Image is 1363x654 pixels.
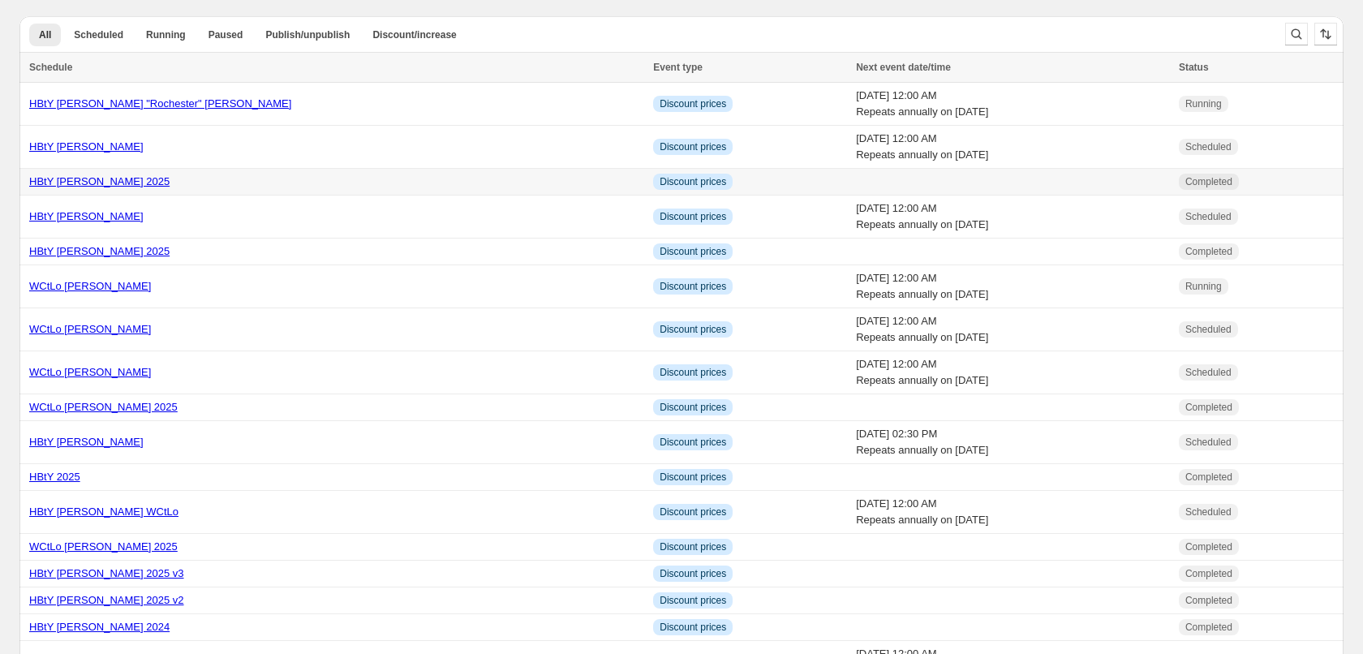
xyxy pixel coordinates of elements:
[1185,436,1232,449] span: Scheduled
[1185,323,1232,336] span: Scheduled
[29,97,291,110] a: HBtY [PERSON_NAME] "Rochester" [PERSON_NAME]
[146,28,186,41] span: Running
[1185,594,1232,607] span: Completed
[660,366,726,379] span: Discount prices
[851,196,1174,239] td: [DATE] 12:00 AM Repeats annually on [DATE]
[1185,280,1222,293] span: Running
[660,140,726,153] span: Discount prices
[372,28,456,41] span: Discount/increase
[29,366,151,378] a: WCtLo [PERSON_NAME]
[660,594,726,607] span: Discount prices
[1185,97,1222,110] span: Running
[29,401,178,413] a: WCtLo [PERSON_NAME] 2025
[660,436,726,449] span: Discount prices
[851,83,1174,126] td: [DATE] 12:00 AM Repeats annually on [DATE]
[29,62,72,73] span: Schedule
[1185,471,1232,484] span: Completed
[29,140,144,153] a: HBtY [PERSON_NAME]
[660,506,726,518] span: Discount prices
[1179,62,1209,73] span: Status
[653,62,703,73] span: Event type
[660,401,726,414] span: Discount prices
[660,567,726,580] span: Discount prices
[1185,210,1232,223] span: Scheduled
[1185,366,1232,379] span: Scheduled
[851,491,1174,534] td: [DATE] 12:00 AM Repeats annually on [DATE]
[660,280,726,293] span: Discount prices
[1185,506,1232,518] span: Scheduled
[1185,540,1232,553] span: Completed
[29,436,144,448] a: HBtY [PERSON_NAME]
[29,323,151,335] a: WCtLo [PERSON_NAME]
[851,265,1174,308] td: [DATE] 12:00 AM Repeats annually on [DATE]
[1185,140,1232,153] span: Scheduled
[39,28,51,41] span: All
[660,471,726,484] span: Discount prices
[209,28,243,41] span: Paused
[851,308,1174,351] td: [DATE] 12:00 AM Repeats annually on [DATE]
[74,28,123,41] span: Scheduled
[851,351,1174,394] td: [DATE] 12:00 AM Repeats annually on [DATE]
[660,97,726,110] span: Discount prices
[1185,621,1232,634] span: Completed
[29,594,184,606] a: HBtY [PERSON_NAME] 2025 v2
[1285,23,1308,45] button: Search and filter results
[29,245,170,257] a: HBtY [PERSON_NAME] 2025
[660,621,726,634] span: Discount prices
[1185,175,1232,188] span: Completed
[851,126,1174,169] td: [DATE] 12:00 AM Repeats annually on [DATE]
[660,245,726,258] span: Discount prices
[1185,567,1232,580] span: Completed
[851,421,1174,464] td: [DATE] 02:30 PM Repeats annually on [DATE]
[29,471,80,483] a: HBtY 2025
[1314,23,1337,45] button: Sort the results
[29,280,151,292] a: WCtLo [PERSON_NAME]
[856,62,951,73] span: Next event date/time
[1185,401,1232,414] span: Completed
[29,175,170,187] a: HBtY [PERSON_NAME] 2025
[29,506,178,518] a: HBtY [PERSON_NAME] WCtLo
[1185,245,1232,258] span: Completed
[660,175,726,188] span: Discount prices
[29,210,144,222] a: HBtY [PERSON_NAME]
[29,540,178,553] a: WCtLo [PERSON_NAME] 2025
[265,28,350,41] span: Publish/unpublish
[660,323,726,336] span: Discount prices
[660,540,726,553] span: Discount prices
[660,210,726,223] span: Discount prices
[29,621,170,633] a: HBtY [PERSON_NAME] 2024
[29,567,184,579] a: HBtY [PERSON_NAME] 2025 v3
